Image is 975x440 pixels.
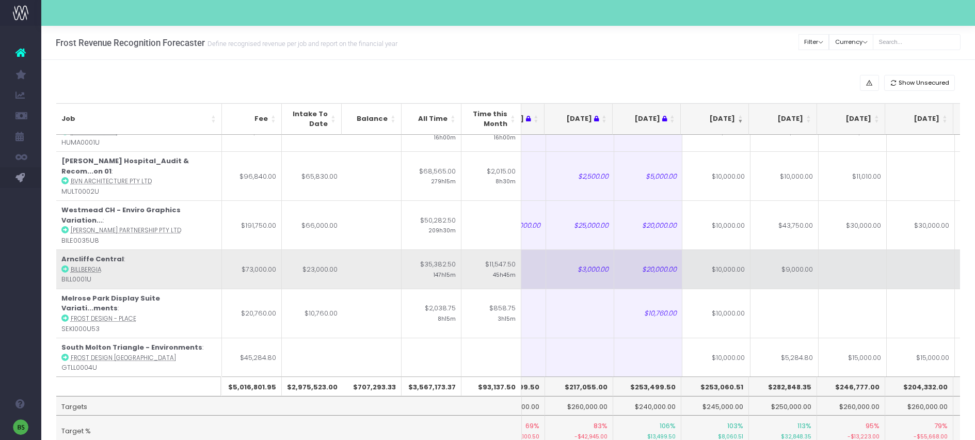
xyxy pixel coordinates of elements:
th: $246,777.00 [817,376,885,396]
th: $253,060.51 [681,376,749,396]
abbr: Billbergia [71,265,102,274]
td: $5,284.80 [750,338,819,377]
span: 79% [934,421,948,431]
td: $9,000.00 [750,249,819,289]
input: Search... [873,34,961,50]
th: Jun 25 : activate to sort column ascending [545,103,613,135]
small: 8h15m [438,313,456,323]
button: Show Unsecured [884,75,955,91]
td: : MULT0002U [56,151,222,200]
strong: Melrose Park Display Suite Variati...ments [61,293,160,313]
th: Aug 25: activate to sort column ascending [681,103,749,135]
h3: Frost Revenue Recognition Forecaster [56,38,397,48]
th: Sep 25: activate to sort column ascending [749,103,817,135]
td: : GTLL0004U [56,338,222,377]
strong: Westmead CH - Enviro Graphics Variation... [61,205,181,225]
td: $260,000.00 [885,396,953,416]
td: $15,000.00 [887,338,955,377]
td: $65,830.00 [282,151,343,200]
th: Nov 25: activate to sort column ascending [885,103,953,135]
strong: Arncliffe Central [61,254,124,264]
td: $15,000.00 [819,338,887,377]
td: $23,000.00 [282,249,343,289]
span: 95% [866,421,880,431]
td: $66,000.00 [282,200,343,249]
small: 45h45m [493,270,516,279]
small: 3h15m [498,313,516,323]
td: $10,760.00 [614,289,682,338]
td: $2,015.00 [461,151,521,200]
td: $68,565.00 [402,151,461,200]
td: $10,760.00 [282,289,343,338]
th: All Time: activate to sort column ascending [402,103,461,135]
span: Show Unsecured [899,78,949,87]
td: $5,000.00 [614,151,682,200]
td: $20,000.00 [614,249,682,289]
td: $11,547.50 [461,249,521,289]
th: $204,332.00 [885,376,953,396]
small: 16h00m [494,132,516,142]
td: $73,000.00 [222,249,282,289]
th: $217,055.00 [545,376,613,396]
small: 279h15m [431,176,456,185]
td: $2,500.00 [546,151,614,200]
th: Fee: activate to sort column ascending [222,103,282,135]
td: $96,840.00 [222,151,282,200]
td: $2,038.75 [402,289,461,338]
th: $3,567,173.37 [402,376,461,396]
td: $260,000.00 [817,396,885,416]
td: $858.75 [461,289,521,338]
th: Intake To Date: activate to sort column ascending [282,103,342,135]
td: $10,000.00 [682,151,750,200]
th: $707,293.33 [342,376,402,396]
th: $282,848.35 [749,376,817,396]
img: images/default_profile_image.png [13,419,28,435]
td: $43,750.00 [750,200,819,249]
th: $5,016,801.95 [222,376,282,396]
td: $30,000.00 [887,200,955,249]
td: Targets [56,396,522,416]
button: Filter [798,34,829,50]
span: 103% [727,421,743,431]
td: $25,000.00 [546,200,614,249]
abbr: Billard Leece Partnership Pty Ltd [71,226,181,234]
td: $250,000.00 [749,396,817,416]
td: $10,000.00 [750,151,819,200]
td: $20,000.00 [614,200,682,249]
small: 209h30m [428,225,456,234]
th: Job: activate to sort column ascending [56,103,222,135]
small: 147h15m [434,270,456,279]
span: 69% [525,421,539,431]
td: $191,750.00 [222,200,282,249]
th: Time this Month: activate to sort column ascending [461,103,521,135]
th: $253,499.50 [613,376,681,396]
th: Jul 25 : activate to sort column ascending [613,103,681,135]
th: $2,975,523.00 [282,376,343,396]
abbr: Frost Design - Place [71,315,136,323]
td: $260,000.00 [545,396,613,416]
span: 113% [797,421,811,431]
td: $50,282.50 [402,200,461,249]
td: $10,000.00 [682,249,750,289]
th: Oct 25: activate to sort column ascending [817,103,885,135]
td: : BILL0001U [56,249,222,289]
small: 8h30m [496,176,516,185]
th: $93,137.50 [461,376,521,396]
strong: South Molton Triangle - Environments [61,342,202,352]
td: $3,000.00 [546,249,614,289]
span: 83% [594,421,608,431]
small: 16h00m [434,132,456,142]
td: $245,000.00 [681,396,749,416]
strong: [PERSON_NAME] Hospital_Audit & Recom...on 01 [61,156,189,176]
abbr: BVN Architecture Pty Ltd [71,177,152,185]
td: : SEKI000U53 [56,289,222,338]
td: $35,382.50 [402,249,461,289]
button: Currency [829,34,873,50]
td: $10,000.00 [682,289,750,338]
td: $10,000.00 [682,338,750,377]
td: $240,000.00 [613,396,681,416]
td: $10,000.00 [682,200,750,249]
td: $20,760.00 [222,289,282,338]
abbr: Frost Design London [71,354,176,362]
span: 106% [660,421,676,431]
